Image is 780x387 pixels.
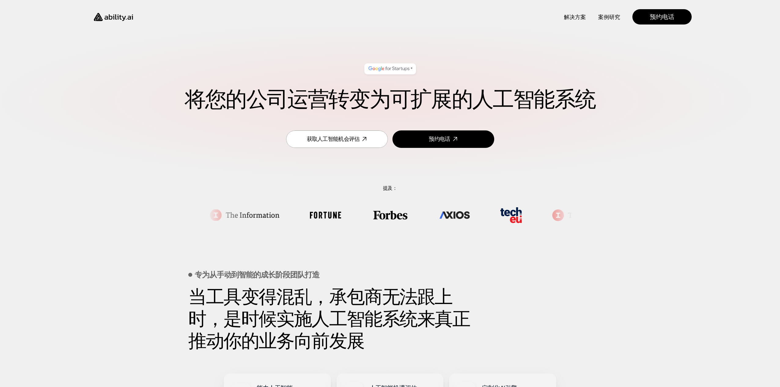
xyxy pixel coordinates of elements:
nav: 主导航 [142,9,692,24]
a: 预约电话 [392,130,494,148]
font: 将您的公司运营转变为可扩展的人工智能系统 [185,85,595,113]
font: 提及： [383,185,397,191]
a: 案例研究 [598,12,620,22]
font: 解决方案 [564,13,586,21]
font: 获取人工智能机会评估 [307,135,360,143]
font: 预约电话 [429,135,450,143]
font: 当工具变得混乱，承包商无法跟上时，是时候实施人工智能系统来真正推动你的业务向前发展 [188,285,470,353]
font: 案例研究 [598,13,620,21]
a: 解决方案 [564,12,586,22]
a: 获取人工智能机会评估 [286,130,388,148]
a: 预约电话 [632,9,692,24]
font: 专为从手动到智能的成长阶段团队打造 [195,270,319,280]
font: 预约电话 [650,13,674,21]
